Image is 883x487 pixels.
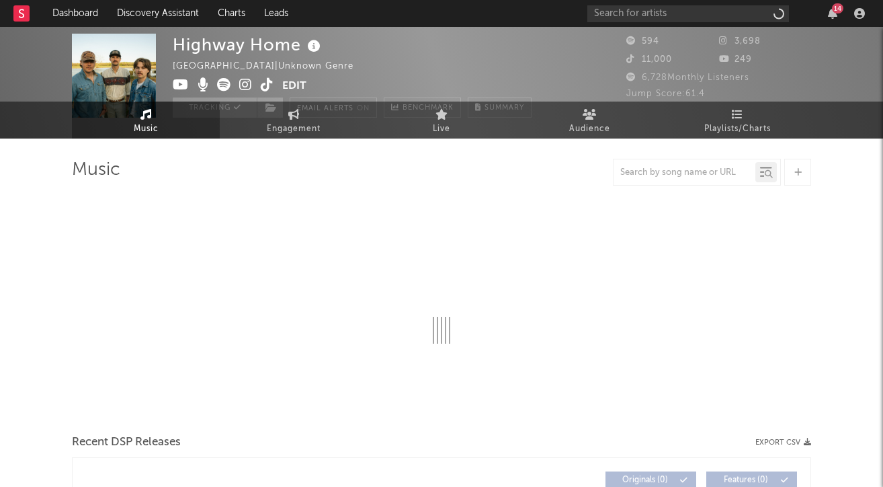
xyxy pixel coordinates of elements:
span: Live [433,121,450,137]
span: Audience [569,121,610,137]
div: 14 [832,3,843,13]
button: Summary [468,98,532,118]
button: Edit [282,78,306,95]
span: Originals ( 0 ) [614,476,676,484]
button: Export CSV [755,439,811,447]
span: 11,000 [626,55,672,64]
a: Music [72,102,220,139]
span: Benchmark [403,100,454,116]
a: Benchmark [384,98,461,118]
span: Recent DSP Releases [72,435,181,451]
a: Engagement [220,102,368,139]
input: Search for artists [587,5,789,22]
div: Highway Home [173,34,324,56]
span: 6,728 Monthly Listeners [626,73,749,82]
a: Audience [515,102,663,139]
span: Engagement [267,121,321,137]
span: Jump Score: 61.4 [626,89,705,98]
a: Playlists/Charts [663,102,811,139]
span: 594 [626,37,659,46]
span: Music [134,121,159,137]
button: 14 [828,8,837,19]
div: [GEOGRAPHIC_DATA] | Unknown Genre [173,59,369,75]
span: Features ( 0 ) [715,476,777,484]
span: Playlists/Charts [704,121,771,137]
button: Email AlertsOn [290,98,377,118]
span: 3,698 [719,37,761,46]
input: Search by song name or URL [614,167,755,178]
a: Live [368,102,515,139]
span: 249 [719,55,752,64]
button: Tracking [173,98,257,118]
